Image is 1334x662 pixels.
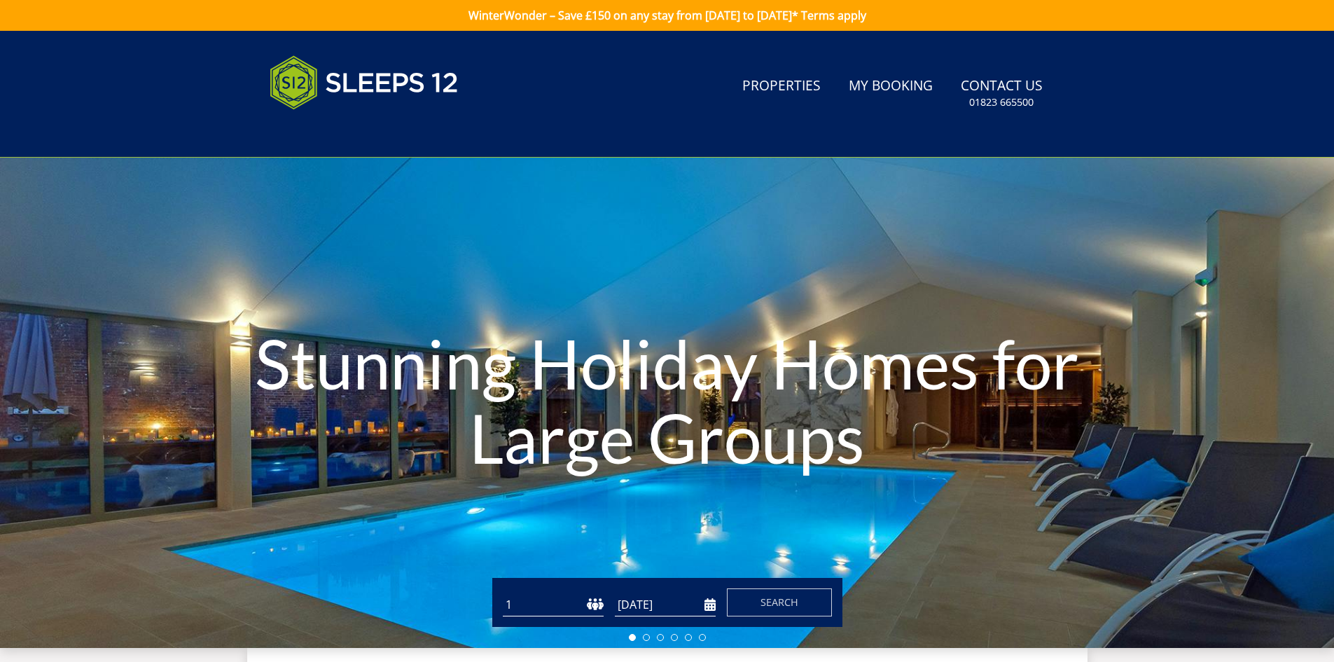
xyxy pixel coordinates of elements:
input: Arrival Date [615,593,716,616]
a: Contact Us01823 665500 [955,71,1048,116]
small: 01823 665500 [969,95,1034,109]
span: Search [760,595,798,609]
a: My Booking [843,71,938,102]
img: Sleeps 12 [270,48,459,118]
h1: Stunning Holiday Homes for Large Groups [200,298,1134,502]
iframe: Customer reviews powered by Trustpilot [263,126,410,138]
button: Search [727,588,832,616]
a: Properties [737,71,826,102]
